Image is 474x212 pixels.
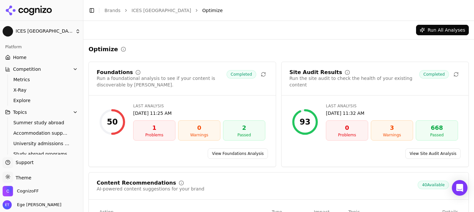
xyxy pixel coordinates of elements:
span: ICES [GEOGRAPHIC_DATA] [16,28,73,34]
a: Brands [105,8,120,13]
span: CognizoFF [17,188,39,194]
a: Metrics [11,75,73,84]
div: 93 [300,117,310,127]
div: Content Recommendations [97,180,176,186]
span: Completed [419,70,449,79]
div: 2 [226,123,262,132]
div: Warnings [181,132,217,138]
div: Passed [226,132,262,138]
span: 40 Available [418,181,449,189]
a: Accommodation support services [11,129,73,138]
button: Run All Analyses [416,25,469,35]
div: Foundations [97,70,133,75]
div: Open Intercom Messenger [452,180,467,196]
span: Completed [227,70,256,79]
span: Accommodation support services [13,130,70,136]
span: Study abroad programs [13,151,70,157]
div: 50 [107,117,118,127]
a: Home [3,52,80,63]
div: Last Analysis [326,103,458,109]
button: Open organization switcher [3,186,39,196]
div: [DATE] 11:25 AM [133,110,265,116]
div: Warnings [374,132,410,138]
div: Problems [136,132,173,138]
span: Competition [13,66,41,72]
div: [DATE] 11:32 AM [326,110,458,116]
span: Metrics [13,76,70,83]
a: University admissions consulting [11,139,73,148]
div: 0 [181,123,217,132]
div: Last Analysis [133,103,265,109]
a: ICES [GEOGRAPHIC_DATA] [132,7,191,14]
a: X-Ray [11,85,73,95]
button: Topics [3,107,80,117]
span: X-Ray [13,87,70,93]
span: Theme [13,175,31,180]
span: University admissions consulting [13,140,70,147]
span: Home [13,54,26,61]
div: Platform [3,42,80,52]
button: Competition [3,64,80,74]
div: Site Audit Results [289,70,342,75]
a: View Site Audit Analysis [405,148,461,159]
h2: Optimize [89,45,118,54]
div: Passed [419,132,455,138]
button: Open user button [3,200,62,209]
div: Run the site audit to check the health of your existing content [289,75,419,88]
div: Run a foundational analysis to see if your content is discoverable by [PERSON_NAME]. [97,75,227,88]
span: Ege [PERSON_NAME] [14,202,62,208]
div: AI-powered content suggestions for your brand [97,186,204,192]
span: Support [13,159,34,166]
a: View Foundations Analysis [208,148,268,159]
img: Ege Talay Ozguler [3,200,12,209]
div: Problems [329,132,365,138]
nav: breadcrumb [105,7,456,14]
a: Summer study abroad [11,118,73,127]
a: Explore [11,96,73,105]
div: 0 [329,123,365,132]
a: Study abroad programs [11,149,73,159]
span: Summer study abroad [13,119,70,126]
span: Explore [13,97,70,104]
div: 668 [419,123,455,132]
div: 3 [374,123,410,132]
span: Optimize [202,7,223,14]
img: ICES Turkey [3,26,13,37]
img: CognizoFF [3,186,13,196]
span: Topics [13,109,27,115]
div: 1 [136,123,173,132]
